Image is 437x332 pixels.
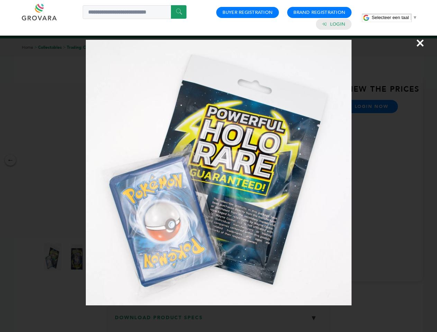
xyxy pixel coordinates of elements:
[83,5,186,19] input: Search a product or brand...
[222,9,273,16] a: Buyer Registration
[372,15,417,20] a: Selecteer een taal​
[413,15,417,20] span: ▼
[330,21,345,27] a: Login
[86,40,352,305] img: Image Preview
[416,33,425,53] span: ×
[293,9,345,16] a: Brand Registration
[372,15,409,20] span: Selecteer een taal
